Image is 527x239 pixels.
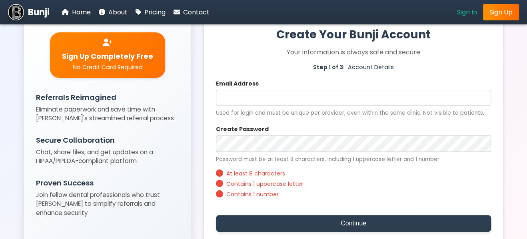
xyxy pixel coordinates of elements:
a: Home [62,7,91,17]
span: Step 1 of 3: [313,63,345,72]
span: Pricing [144,8,166,17]
h3: Referrals Reimagined [36,92,179,103]
p: Join fellow dental professionals who trust [PERSON_NAME] to simplify referrals and enhance security [36,191,179,218]
li: At least 8 characters [216,169,491,178]
a: About [99,7,128,17]
span: Contact [183,8,210,17]
h3: Secure Collaboration [36,135,179,145]
small: Password must be at least 8 characters, including 1 uppercase letter and 1 number [216,155,491,163]
span: Bunji [28,6,50,19]
a: Contact [174,7,210,17]
h1: Create Your Bunji Account [216,26,491,43]
span: No Credit Card Required [73,63,143,72]
span: About [108,8,128,17]
img: Bunji Dental Referral Management [8,4,24,20]
p: Eliminate paperwork and save time with [PERSON_NAME]'s streamlined referral process [36,105,179,123]
a: Sign Up [483,4,519,20]
a: Bunji [8,4,50,20]
span: Account Details [348,63,394,72]
p: Chat, share files, and get updates on a HIPAA/PIPEDA-compliant platform [36,148,179,166]
span: Sign Up [489,8,513,17]
span: Sign Up Completely Free [62,51,153,62]
a: Pricing [136,7,166,17]
p: Your information is always safe and secure [216,47,491,57]
li: Contains 1 number [216,190,491,199]
a: Sign In [457,7,477,17]
h3: Proven Success [36,177,179,188]
span: Sign In [457,8,477,17]
li: Contains 1 uppercase letter [216,180,491,188]
small: Used for login and must be unique per provider, even within the same clinic. Not visible to patie... [216,109,491,117]
span: Home [72,8,91,17]
button: Continue [216,215,491,232]
label: Create Password [216,125,491,133]
label: Email Address [216,80,491,88]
